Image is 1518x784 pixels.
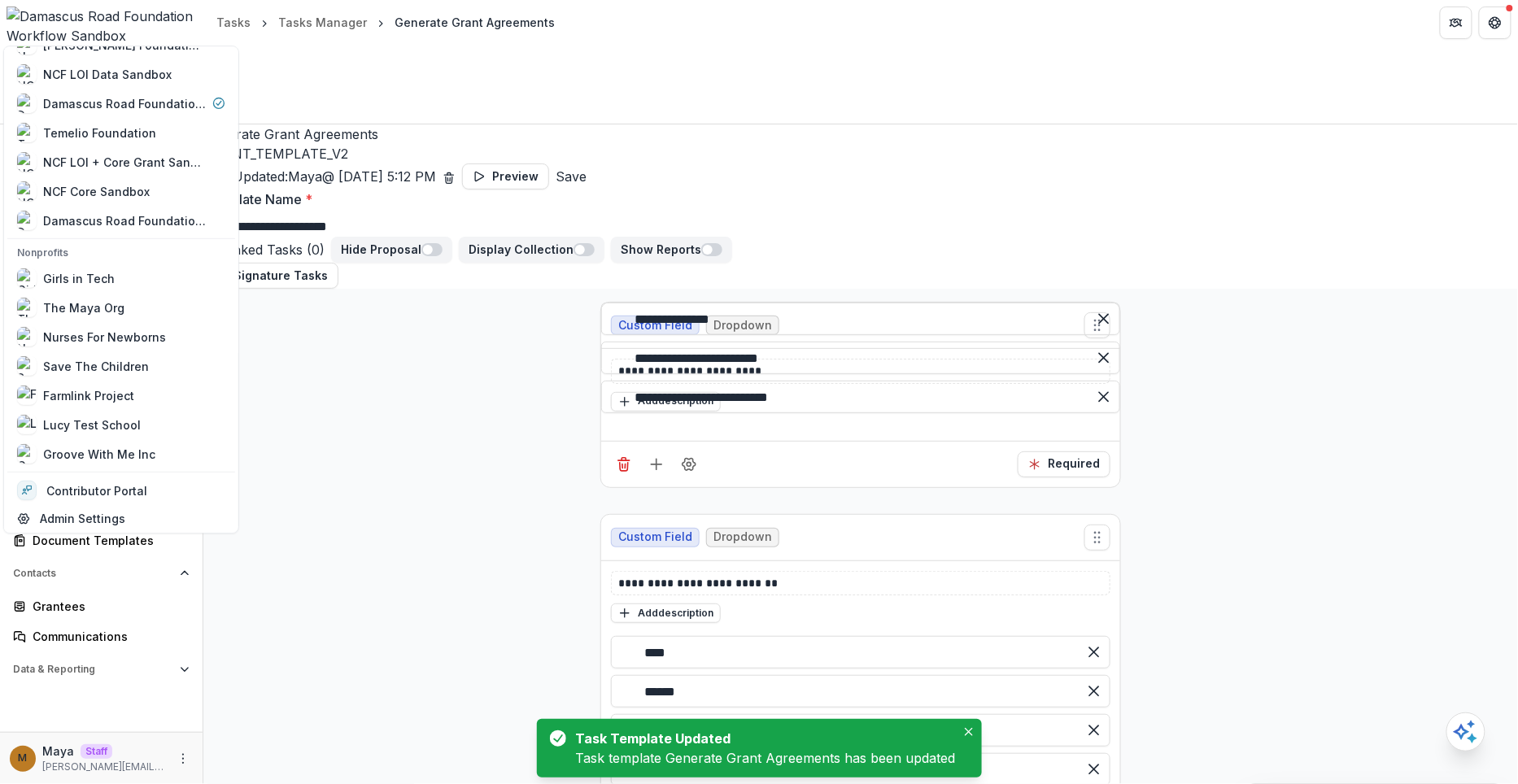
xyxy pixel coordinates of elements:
img: Farmlink Project [17,385,37,405]
div: Girls in Tech [43,270,115,287]
div: Generate Grant Agreements [395,14,555,31]
p: Hide Proposal [341,243,421,257]
div: [PERSON_NAME] Foundation Workflow Sandbox [43,37,206,54]
p: Show Reports [621,243,701,257]
img: Save The Children [17,356,37,376]
button: Signature Tasks [203,263,338,289]
button: Display Collection [459,237,604,263]
button: Remove option [1091,384,1117,410]
button: Close [959,722,979,742]
button: Adddescription [611,603,721,623]
span: GRANT_TEMPLATE_V2 [203,146,348,162]
button: More [173,749,193,769]
button: dependent-tasks [203,240,325,259]
div: Grantees [33,598,183,615]
a: Tasks Manager [272,11,373,34]
button: Field Settings [676,451,702,477]
button: Preview [462,163,549,189]
span: Dropdown [713,530,772,544]
div: Damascus Road Foundation Workflow Sandbox [43,95,206,112]
button: Remove option [1081,717,1107,743]
button: Remove option [1091,345,1117,371]
a: Communications [7,623,196,650]
div: Damascus Road Foundation Workflow Sandbox 2 [43,212,206,229]
button: Required [1018,451,1110,477]
a: Grantees [7,593,196,620]
div: Communications [33,628,183,645]
button: Open Data & Reporting [7,656,196,682]
img: NCF LOI Data Sandbox [17,64,37,84]
div: The Maya Org [43,299,124,316]
button: Delete field [611,451,637,477]
div: Temelio Foundation [43,124,156,142]
div: Document Templates [33,532,183,549]
div: Task template Generate Grant Agreements has been updated [576,748,956,768]
div: Farmlink Project [43,387,134,404]
button: Move field [1084,525,1110,551]
div: Maya [19,753,28,764]
img: Damascus Road Foundation Workflow Sandbox 2 [17,211,37,230]
div: Nurses For Newborns [43,329,166,346]
p: Display Collection [469,243,574,257]
div: Save The Children [43,358,149,375]
button: Partners [1440,7,1472,39]
label: Template Name [203,189,1508,209]
span: Custom Field [618,530,692,544]
img: Damascus Road Foundation Workflow Sandbox [7,7,197,46]
span: Contacts [13,568,173,579]
div: Lucy Test School [43,416,141,433]
button: Remove option [1081,756,1107,782]
div: Tasks Manager [278,14,367,31]
img: Damascus Road Foundation Workflow Sandbox [17,94,37,113]
div: NCF LOI + Core Grant Sandbox [43,154,206,171]
p: [PERSON_NAME][EMAIL_ADDRESS][DOMAIN_NAME] [42,760,167,774]
img: NCF Core Sandbox [17,181,37,201]
img: Groove With Me Inc [17,444,37,464]
img: Lucy Test School [17,415,37,434]
button: Hide Proposal [331,237,452,263]
button: Add field [643,451,670,477]
div: NCF Core Sandbox [43,183,150,200]
p: Staff [81,744,112,759]
img: Nathan Cummings Foundation Workflow Sandbox [17,35,37,54]
button: Remove option [1091,306,1117,332]
div: Task Template Updated [576,729,949,748]
button: Get Help [1479,7,1511,39]
img: NCF LOI + Core Grant Sandbox [17,152,37,172]
span: Data & Reporting [13,664,173,675]
div: Tasks [216,14,251,31]
p: Maya [42,743,74,760]
button: Open Contacts [7,560,196,586]
p: Last Updated: Maya @ [DATE] 5:12 PM [203,167,436,186]
img: The Maya Org [17,298,37,317]
button: Remove option [1081,639,1107,665]
p: Nonprofits [17,246,225,260]
a: Tasks [210,11,257,34]
div: NCF LOI Data Sandbox [43,66,172,83]
button: Remove option [1081,678,1107,704]
a: Document Templates [7,527,196,554]
button: Show Reports [611,237,732,263]
button: Save [556,167,587,186]
img: Temelio Foundation [17,123,37,142]
img: Nurses For Newborns [17,327,37,346]
button: Delete template [443,167,456,186]
button: Open AI Assistant [1446,712,1485,751]
h2: Generate Grant Agreements [203,124,378,144]
div: Groove With Me Inc [43,446,155,463]
img: Girls in Tech [17,268,37,288]
nav: breadcrumb [210,11,561,34]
